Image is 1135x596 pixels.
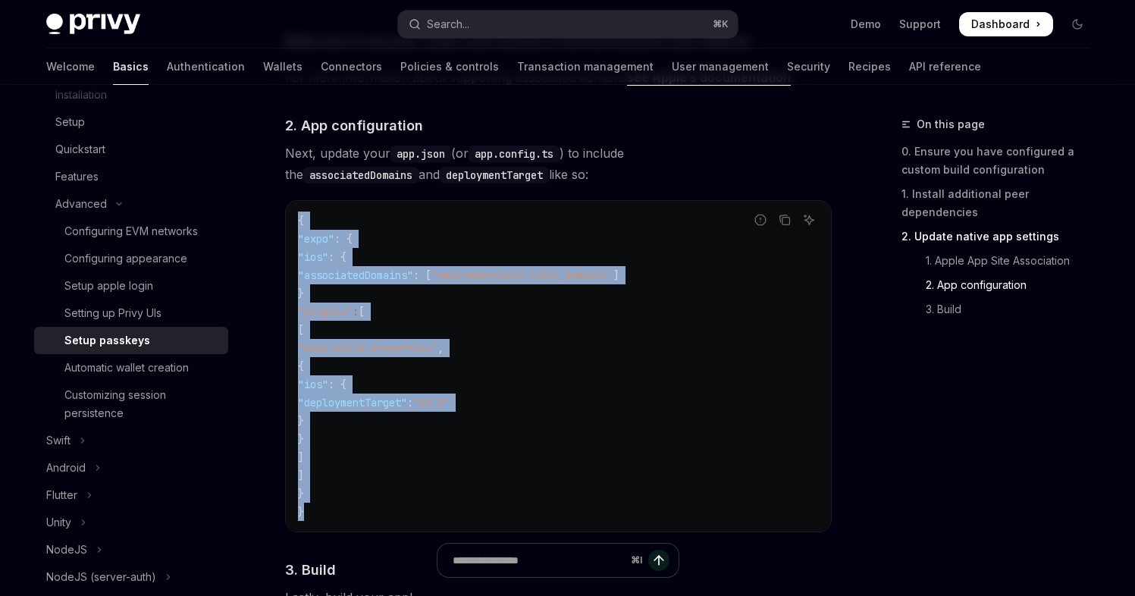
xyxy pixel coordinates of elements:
[613,268,619,282] span: ]
[34,482,228,509] button: Toggle Flutter section
[55,140,105,158] div: Quickstart
[298,214,304,227] span: {
[321,49,382,85] a: Connectors
[55,195,107,213] div: Advanced
[34,427,228,454] button: Toggle Swift section
[34,536,228,563] button: Toggle NodeJS section
[328,250,346,264] span: : {
[298,414,304,428] span: }
[353,305,359,318] span: :
[34,354,228,381] a: Automatic wallet creation
[64,359,189,377] div: Automatic wallet creation
[46,459,86,477] div: Android
[851,17,881,32] a: Demo
[359,305,365,318] span: [
[298,268,413,282] span: "associatedDomains"
[285,115,423,136] span: 2. App configuration
[34,245,228,272] a: Configuring appearance
[298,287,304,300] span: }
[334,232,353,246] span: : {
[901,140,1102,182] a: 0. Ensure you have configured a custom build configuration
[263,49,303,85] a: Wallets
[298,305,353,318] span: "plugins"
[901,224,1102,249] a: 2. Update native app settings
[407,396,413,409] span: :
[713,18,729,30] span: ⌘ K
[64,386,219,422] div: Customizing session persistence
[901,249,1102,273] a: 1. Apple App Site Association
[298,323,304,337] span: [
[453,544,625,577] input: Ask a question...
[64,249,187,268] div: Configuring appearance
[46,568,156,586] div: NodeJS (server-auth)
[298,432,304,446] span: }
[959,12,1053,36] a: Dashboard
[1065,12,1090,36] button: Toggle dark mode
[298,378,328,391] span: "ios"
[917,115,985,133] span: On this page
[799,210,819,230] button: Ask AI
[298,232,334,246] span: "expo"
[787,49,830,85] a: Security
[34,218,228,245] a: Configuring EVM networks
[751,210,770,230] button: Report incorrect code
[298,341,437,355] span: "expo-build-properties"
[298,250,328,264] span: "ios"
[34,163,228,190] a: Features
[298,505,304,519] span: }
[34,190,228,218] button: Toggle Advanced section
[46,513,71,532] div: Unity
[64,277,153,295] div: Setup apple login
[298,450,304,464] span: ]
[413,396,450,409] span: "15.0"
[328,378,346,391] span: : {
[390,146,451,162] code: app.json
[398,11,738,38] button: Open search
[775,210,795,230] button: Copy the contents from the code block
[298,359,304,373] span: {
[46,541,87,559] div: NodeJS
[113,49,149,85] a: Basics
[431,268,613,282] span: "webcredentials:<your_domain>"
[400,49,499,85] a: Policies & controls
[34,563,228,591] button: Toggle NodeJS (server-auth) section
[413,268,431,282] span: : [
[34,509,228,536] button: Toggle Unity section
[285,143,832,185] span: Next, update your (or ) to include the and like so:
[34,108,228,136] a: Setup
[34,327,228,354] a: Setup passkeys
[672,49,769,85] a: User management
[34,381,228,427] a: Customizing session persistence
[46,431,71,450] div: Swift
[899,17,941,32] a: Support
[34,300,228,327] a: Setting up Privy UIs
[64,331,150,350] div: Setup passkeys
[440,167,549,184] code: deploymentTarget
[34,136,228,163] a: Quickstart
[901,297,1102,322] a: 3. Build
[55,113,85,131] div: Setup
[648,550,669,571] button: Send message
[46,14,140,35] img: dark logo
[469,146,560,162] code: app.config.ts
[34,272,228,300] a: Setup apple login
[64,304,161,322] div: Setting up Privy UIs
[517,49,654,85] a: Transaction management
[303,167,419,184] code: associatedDomains
[909,49,981,85] a: API reference
[971,17,1030,32] span: Dashboard
[427,15,469,33] div: Search...
[848,49,891,85] a: Recipes
[34,454,228,482] button: Toggle Android section
[167,49,245,85] a: Authentication
[298,469,304,482] span: ]
[901,182,1102,224] a: 1. Install additional peer dependencies
[437,341,444,355] span: ,
[298,487,304,500] span: }
[46,486,77,504] div: Flutter
[901,273,1102,297] a: 2. App configuration
[64,222,198,240] div: Configuring EVM networks
[298,396,407,409] span: "deploymentTarget"
[55,168,99,186] div: Features
[46,49,95,85] a: Welcome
